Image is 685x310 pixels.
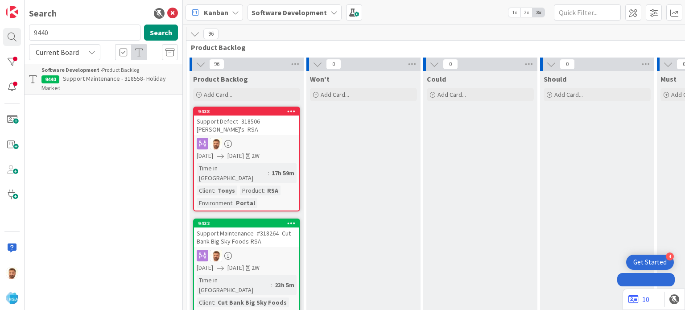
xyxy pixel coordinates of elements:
span: Add Card... [204,91,232,99]
button: Search [144,25,178,41]
div: AS [194,250,299,261]
div: Tonys [215,186,237,195]
div: Product Backlog [41,66,178,74]
span: : [232,198,234,208]
b: Software Development [252,8,327,17]
span: Could [427,74,446,83]
img: AS [210,250,222,261]
div: 2W [252,151,260,161]
input: Search for title... [29,25,140,41]
div: 9432Support Maintenance -#318264- Cut Bank Big Sky Foods-RSA [194,219,299,247]
div: Portal [234,198,257,208]
span: : [214,298,215,307]
span: Kanban [204,7,228,18]
span: [DATE] [197,263,213,273]
div: 17h 59m [269,168,297,178]
span: : [271,280,272,290]
div: 9438 [198,108,299,115]
div: AS [194,138,299,149]
span: 0 [443,59,458,70]
a: 10 [628,294,649,305]
div: 23h 5m [272,280,297,290]
span: Add Card... [321,91,349,99]
div: Cut Bank Big Sky Foods [215,298,289,307]
span: Must [660,74,677,83]
img: AS [210,138,222,149]
div: Search [29,7,57,20]
span: 0 [560,59,575,70]
span: : [214,186,215,195]
div: Support Maintenance -#318264- Cut Bank Big Sky Foods-RSA [194,227,299,247]
span: [DATE] [227,151,244,161]
span: Support Maintenance - 318558- Holiday Market [41,74,166,92]
span: Current Board [36,48,79,57]
span: : [264,186,265,195]
span: Should [544,74,566,83]
div: 9438 [194,107,299,116]
span: 0 [326,59,341,70]
div: 9438Support Defect- 318506- [PERSON_NAME]'s- RSA [194,107,299,135]
span: 1x [508,8,520,17]
span: [DATE] [227,263,244,273]
div: Get Started [633,258,667,267]
div: Time in [GEOGRAPHIC_DATA] [197,163,268,183]
div: 4 [666,252,674,260]
span: Won't [310,74,330,83]
span: 96 [203,29,219,39]
span: : [268,168,269,178]
img: AS [6,267,18,279]
span: 2x [520,8,532,17]
input: Quick Filter... [554,4,621,21]
span: 3x [532,8,545,17]
img: avatar [6,292,18,304]
div: Client [197,186,214,195]
div: Environment [197,198,232,208]
a: Software Development ›Product Backlog9440Support Maintenance - 318558- Holiday Market [25,64,182,95]
div: Product [240,186,264,195]
img: Visit kanbanzone.com [6,6,18,18]
div: 2W [252,263,260,273]
div: 9440 [41,75,59,83]
div: 9432 [198,220,299,227]
div: RSA [265,186,281,195]
div: Support Defect- 318506- [PERSON_NAME]'s- RSA [194,116,299,135]
span: Add Card... [554,91,583,99]
div: Open Get Started checklist, remaining modules: 4 [626,255,674,270]
b: Software Development › [41,66,102,73]
div: 9432 [194,219,299,227]
span: [DATE] [197,151,213,161]
span: Product Backlog [193,74,248,83]
div: Client [197,298,214,307]
div: Time in [GEOGRAPHIC_DATA] [197,275,271,295]
span: 96 [209,59,224,70]
span: Add Card... [437,91,466,99]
